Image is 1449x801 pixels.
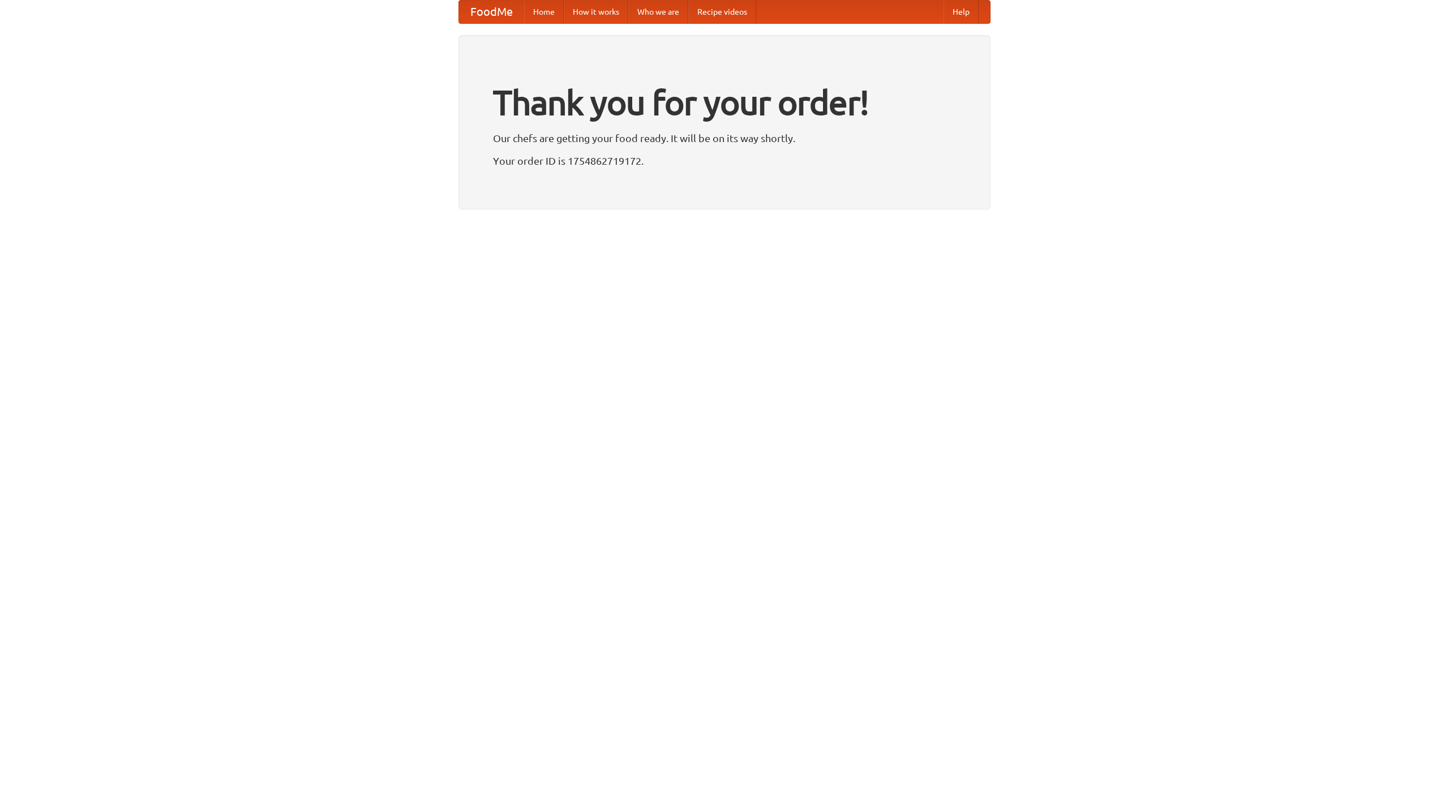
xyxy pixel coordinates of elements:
a: Home [524,1,564,23]
p: Your order ID is 1754862719172. [493,152,956,169]
a: Who we are [628,1,688,23]
p: Our chefs are getting your food ready. It will be on its way shortly. [493,130,956,147]
a: Help [944,1,979,23]
a: FoodMe [459,1,524,23]
h1: Thank you for your order! [493,75,956,130]
a: Recipe videos [688,1,756,23]
a: How it works [564,1,628,23]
